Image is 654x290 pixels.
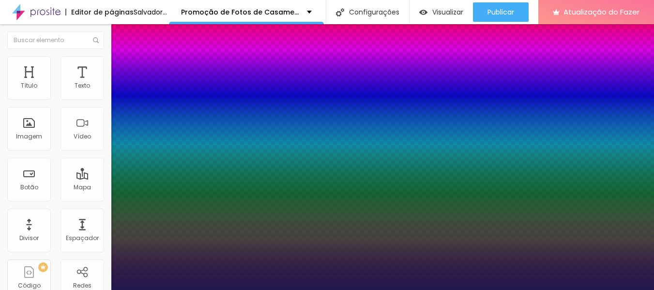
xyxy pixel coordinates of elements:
font: Configurações [349,7,399,17]
font: Espaçador [66,234,99,242]
font: Visualizar [432,7,463,17]
img: view-1.svg [419,8,427,16]
button: Publicar [473,2,529,22]
img: Ícone [93,37,99,43]
font: Mapa [74,183,91,191]
font: Promoção de Fotos de Casamento [181,7,306,17]
font: Atualização do Fazer [563,7,639,17]
font: Salvador... [134,7,167,17]
input: Buscar elemento [7,31,104,49]
font: Publicar [487,7,514,17]
font: Imagem [16,132,42,140]
font: Botão [20,183,38,191]
font: Título [21,81,37,90]
font: Editor de páginas [71,7,134,17]
font: Divisor [19,234,39,242]
font: Vídeo [74,132,91,140]
img: Ícone [336,8,344,16]
button: Visualizar [410,2,473,22]
font: Texto [75,81,90,90]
